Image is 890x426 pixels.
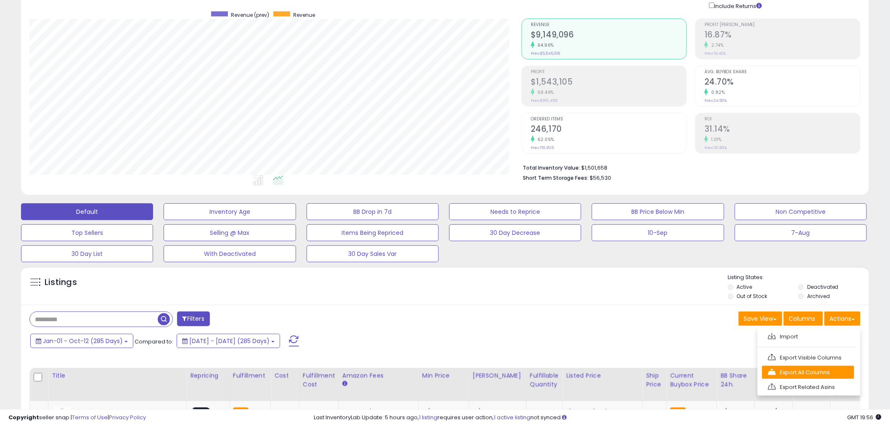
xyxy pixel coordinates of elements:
div: Cost [274,371,296,380]
small: Amazon Fees. [342,380,347,388]
button: Columns [784,312,823,326]
h2: $9,149,096 [531,30,686,41]
a: Export Visible Columns [762,351,854,364]
b: Short Term Storage Fees: [523,174,588,181]
button: Needs to Reprice [449,203,581,220]
button: Default [21,203,153,220]
button: Top Sellers [21,224,153,241]
div: seller snap | | [8,414,146,422]
small: 64.96% [535,42,554,48]
button: Actions [824,312,861,326]
span: Columns [789,314,816,323]
div: Repricing [190,371,226,380]
button: [DATE] - [DATE] (285 Days) [177,334,280,348]
label: Active [737,283,752,290]
span: 2025-10-13 19:56 GMT [848,413,882,421]
div: Listed Price [566,371,639,380]
div: Fulfillable Quantity [530,371,559,389]
strong: Copyright [8,413,39,421]
div: Current Buybox Price [670,371,713,389]
a: Terms of Use [72,413,108,421]
div: Total Rev. Diff. [834,371,861,398]
button: 30 Day Sales Var [307,245,439,262]
a: Export All Columns [762,366,854,379]
button: 30 Day List [21,245,153,262]
span: Ordered Items [531,117,686,122]
div: Amazon Fees [342,371,415,380]
small: Prev: 24.50% [705,98,727,103]
div: Fulfillment Cost [303,371,335,389]
button: Non Competitive [735,203,867,220]
button: 7-Aug [735,224,867,241]
button: BB Drop in 7d [307,203,439,220]
a: 1 active listing [494,413,531,421]
a: Import [762,330,854,343]
span: Profit [531,70,686,75]
div: Min Price [422,371,466,380]
label: Archived [807,293,830,300]
button: Save View [739,312,782,326]
span: Profit [PERSON_NAME] [705,23,860,27]
div: BB Share 24h. [720,371,751,389]
b: Total Inventory Value: [523,164,580,171]
span: $56,530 [590,174,611,182]
h2: 24.70% [705,77,860,88]
div: Last InventoryLab Update: 5 hours ago, requires user action, not synced. [314,414,882,422]
div: Include Returns [703,1,772,10]
button: Inventory Age [164,203,296,220]
div: Fulfillment [233,371,267,380]
button: BB Price Below Min [592,203,724,220]
div: Title [52,371,183,380]
div: [PERSON_NAME] [473,371,523,380]
span: Jan-01 - Oct-12 (285 Days) [43,337,123,345]
small: 1.01% [708,136,722,143]
small: 2.74% [708,42,724,48]
a: 1 listing [419,413,438,421]
span: Avg. Buybox Share [705,70,860,75]
small: 69.49% [535,89,554,96]
a: Privacy Policy [109,413,146,421]
li: $1,501,658 [523,162,854,172]
span: Revenue (prev) [231,11,269,19]
span: Revenue [293,11,315,19]
h5: Listings [45,277,77,288]
h2: 31.14% [705,124,860,136]
h2: 246,170 [531,124,686,136]
small: 0.82% [708,89,725,96]
button: Filters [177,312,210,326]
small: Prev: 151,906 [531,145,554,150]
span: [DATE] - [DATE] (285 Days) [189,337,270,345]
p: Listing States: [728,274,869,282]
span: Revenue [531,23,686,27]
h2: 16.87% [705,30,860,41]
button: Jan-01 - Oct-12 (285 Days) [30,334,133,348]
a: Export Related Asins [762,381,854,394]
span: ROI [705,117,860,122]
button: With Deactivated [164,245,296,262]
label: Out of Stock [737,293,768,300]
small: Prev: $5,546,108 [531,51,560,56]
label: Deactivated [807,283,839,290]
div: Ship Price [646,371,663,389]
small: Prev: $910,455 [531,98,557,103]
small: Prev: 30.83% [705,145,727,150]
button: 30 Day Decrease [449,224,581,241]
h2: $1,543,105 [531,77,686,88]
span: Compared to: [135,338,173,346]
small: Prev: 16.42% [705,51,726,56]
button: Items Being Repriced [307,224,439,241]
button: 10-Sep [592,224,724,241]
button: Selling @ Max [164,224,296,241]
small: 62.05% [535,136,554,143]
